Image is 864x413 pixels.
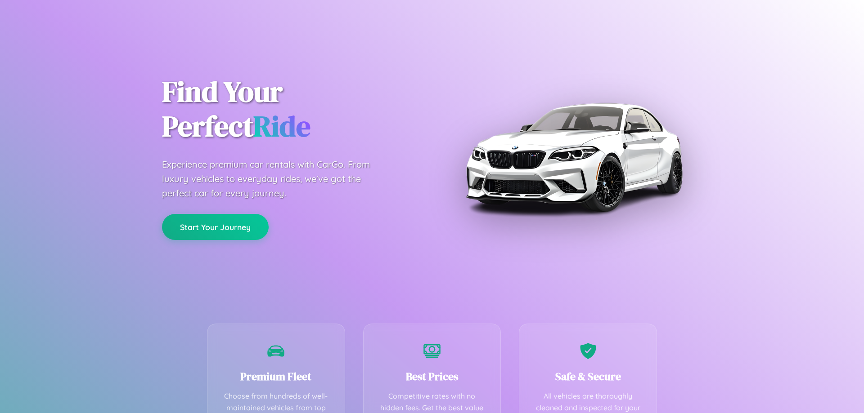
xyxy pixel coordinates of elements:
[162,75,418,144] h1: Find Your Perfect
[533,369,643,384] h3: Safe & Secure
[377,369,487,384] h3: Best Prices
[221,369,331,384] h3: Premium Fleet
[461,45,686,270] img: Premium BMW car rental vehicle
[253,107,310,146] span: Ride
[162,214,269,240] button: Start Your Journey
[162,157,387,200] p: Experience premium car rentals with CarGo. From luxury vehicles to everyday rides, we've got the ...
